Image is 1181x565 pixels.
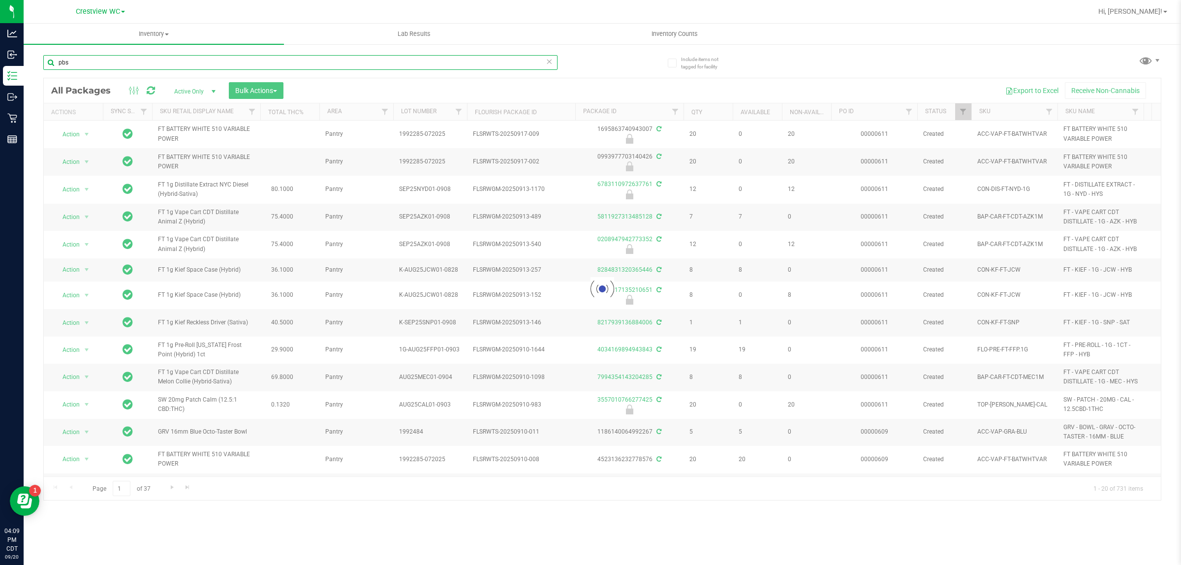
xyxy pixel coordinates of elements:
iframe: Resource center [10,486,39,516]
span: Hi, [PERSON_NAME]! [1098,7,1162,15]
span: Include items not tagged for facility [681,56,730,70]
span: Inventory Counts [638,30,711,38]
a: Inventory Counts [544,24,805,44]
inline-svg: Analytics [7,29,17,38]
a: Lab Results [284,24,544,44]
a: Inventory [24,24,284,44]
inline-svg: Reports [7,134,17,144]
inline-svg: Inbound [7,50,17,60]
inline-svg: Retail [7,113,17,123]
input: Search Package ID, Item Name, SKU, Lot or Part Number... [43,55,558,70]
inline-svg: Outbound [7,92,17,102]
iframe: Resource center unread badge [29,485,41,497]
span: Crestview WC [76,7,120,16]
inline-svg: Inventory [7,71,17,81]
span: Clear [546,55,553,68]
span: Lab Results [384,30,444,38]
p: 09/20 [4,553,19,561]
p: 04:09 PM CDT [4,527,19,553]
span: Inventory [24,30,284,38]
